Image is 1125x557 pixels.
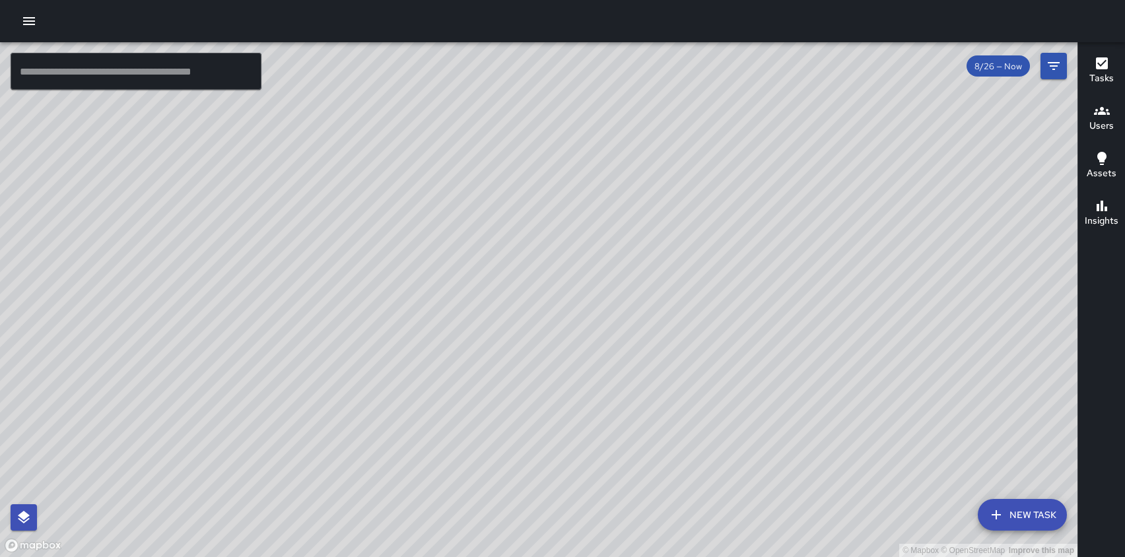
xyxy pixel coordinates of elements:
[1078,190,1125,238] button: Insights
[967,61,1030,72] span: 8/26 — Now
[1089,119,1114,133] h6: Users
[1078,95,1125,143] button: Users
[1089,71,1114,86] h6: Tasks
[1085,214,1118,228] h6: Insights
[1078,143,1125,190] button: Assets
[1078,48,1125,95] button: Tasks
[1087,166,1116,181] h6: Assets
[1040,53,1067,79] button: Filters
[978,499,1067,531] button: New Task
